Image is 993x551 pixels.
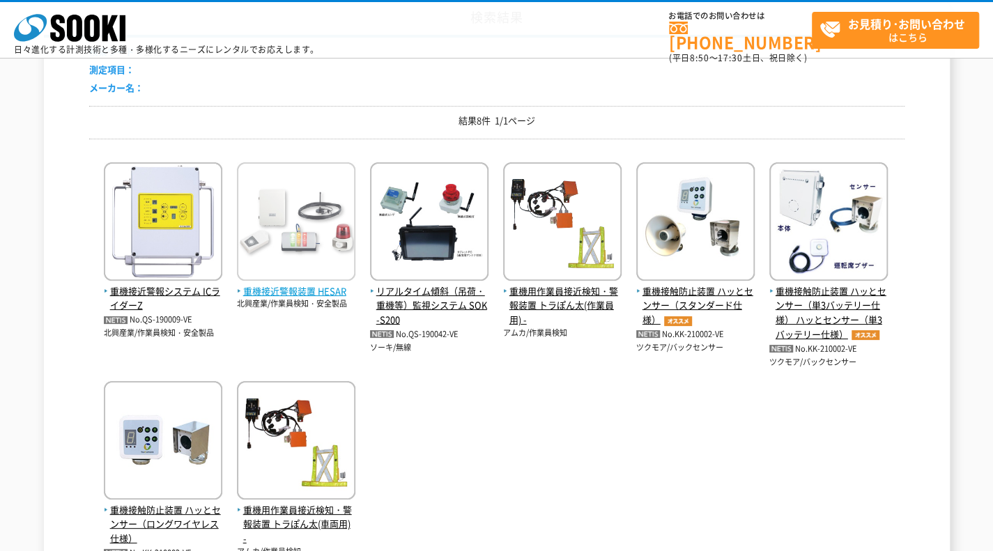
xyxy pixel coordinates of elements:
span: 重機接近警報装置 HESAR [237,284,355,299]
span: 測定項目： [89,63,134,76]
a: [PHONE_NUMBER] [669,22,812,50]
p: No.KK-210002-VE [769,342,888,357]
span: 重機接触防止装置 ハッとセンサー（ロングワイヤレス仕様） [104,503,222,546]
img: ICライダーZ [104,162,222,284]
img: HESAR [237,162,355,284]
p: 日々進化する計測技術と多種・多様化するニーズにレンタルでお応えします。 [14,45,319,54]
a: 重機接近警報装置 HESAR [237,270,355,299]
p: No.QS-190042-VE [370,327,488,342]
img: SOK-S200 [370,162,488,284]
img: ハッとセンサー（スタンダード仕様） [636,162,755,284]
span: 17:30 [718,52,743,64]
p: 結果8件 1/1ページ [89,114,905,128]
strong: お見積り･お問い合わせ [848,15,965,32]
span: リアルタイム傾斜（吊荷・重機等）監視システム SOK-S200 [370,284,488,327]
img: オススメ [661,316,695,326]
p: 北興産業/作業員検知・安全製品 [104,327,222,339]
img: ハッとセンサー（ロングワイヤレス仕様） [104,381,222,503]
p: ツクモア/バックセンサー [769,357,888,368]
span: 重機用作業員接近検知・警報装置 トラぽん太(車両用) - [237,503,355,546]
a: 重機接触防止装置 ハッとセンサー（ロングワイヤレス仕様） [104,488,222,546]
span: 8:50 [690,52,709,64]
span: メーカー名： [89,81,144,94]
span: 重機接触防止装置 ハッとセンサー（単3バッテリー仕様） ハッとセンサー（単3バッテリー仕様） [769,284,888,342]
a: 重機用作業員接近検知・警報装置 トラぽん太(車両用) - [237,488,355,546]
span: お電話でのお問い合わせは [669,12,812,20]
p: No.QS-190009-VE [104,313,222,327]
a: 重機接近警報システム ICライダーZ [104,270,222,313]
p: 北興産業/作業員検知・安全製品 [237,298,355,310]
p: No.KK-210002-VE [636,327,755,342]
span: はこちら [819,13,978,47]
p: ソーキ/無線 [370,342,488,354]
p: アムカ/作業員検知 [503,327,622,339]
a: 重機接触防止装置 ハッとセンサー（単3バッテリー仕様） ハッとセンサー（単3バッテリー仕様）オススメ [769,270,888,342]
img: ハッとセンサー（単3バッテリー仕様） [769,162,888,284]
p: ツクモア/バックセンサー [636,342,755,354]
a: リアルタイム傾斜（吊荷・重機等）監視システム SOK-S200 [370,270,488,327]
img: - [503,162,622,284]
span: (平日 ～ 土日、祝日除く) [669,52,807,64]
a: 重機用作業員接近検知・警報装置 トラぽん太(作業員用) - [503,270,622,327]
span: 重機用作業員接近検知・警報装置 トラぽん太(作業員用) - [503,284,622,327]
a: お見積り･お問い合わせはこちら [812,12,979,49]
img: - [237,381,355,503]
a: 重機接触防止装置 ハッとセンサー（スタンダード仕様）オススメ [636,270,755,327]
img: オススメ [848,330,883,340]
span: 重機接触防止装置 ハッとセンサー（スタンダード仕様） [636,284,755,327]
span: 重機接近警報システム ICライダーZ [104,284,222,313]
